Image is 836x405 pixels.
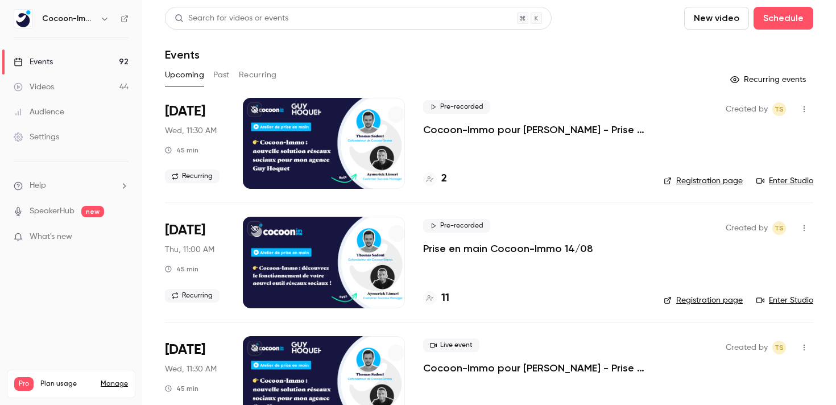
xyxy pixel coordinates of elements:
[423,242,593,255] a: Prise en main Cocoon-Immo 14/08
[772,221,786,235] span: Thomas Sadoul
[165,102,205,121] span: [DATE]
[165,265,198,274] div: 45 min
[772,341,786,354] span: Thomas Sadoul
[14,106,64,118] div: Audience
[423,100,490,114] span: Pre-recorded
[441,291,449,306] h4: 11
[775,102,784,116] span: TS
[441,171,447,187] h4: 2
[165,221,205,239] span: [DATE]
[726,221,768,235] span: Created by
[165,98,225,189] div: Aug 13 Wed, 11:30 AM (Europe/Paris)
[165,289,220,303] span: Recurring
[726,341,768,354] span: Created by
[14,56,53,68] div: Events
[213,66,230,84] button: Past
[101,379,128,389] a: Manage
[775,341,784,354] span: TS
[239,66,277,84] button: Recurring
[165,125,217,137] span: Wed, 11:30 AM
[14,81,54,93] div: Videos
[423,123,645,137] a: Cocoon-Immo pour [PERSON_NAME] - Prise en main
[30,180,46,192] span: Help
[772,102,786,116] span: Thomas Sadoul
[756,175,813,187] a: Enter Studio
[165,146,198,155] div: 45 min
[165,363,217,375] span: Wed, 11:30 AM
[165,66,204,84] button: Upcoming
[175,13,288,24] div: Search for videos or events
[14,131,59,143] div: Settings
[165,217,225,308] div: Aug 14 Thu, 11:00 AM (Europe/Paris)
[423,338,479,352] span: Live event
[726,102,768,116] span: Created by
[165,244,214,255] span: Thu, 11:00 AM
[725,71,813,89] button: Recurring events
[754,7,813,30] button: Schedule
[423,171,447,187] a: 2
[42,13,96,24] h6: Cocoon-Immo
[756,295,813,306] a: Enter Studio
[165,48,200,61] h1: Events
[115,232,129,242] iframe: Noticeable Trigger
[684,7,749,30] button: New video
[423,291,449,306] a: 11
[423,361,645,375] a: Cocoon-Immo pour [PERSON_NAME] - Prise en main
[775,221,784,235] span: TS
[664,175,743,187] a: Registration page
[14,377,34,391] span: Pro
[81,206,104,217] span: new
[14,10,32,28] img: Cocoon-Immo
[30,205,75,217] a: SpeakerHub
[30,231,72,243] span: What's new
[165,384,198,393] div: 45 min
[423,219,490,233] span: Pre-recorded
[14,180,129,192] li: help-dropdown-opener
[40,379,94,389] span: Plan usage
[165,341,205,359] span: [DATE]
[664,295,743,306] a: Registration page
[165,170,220,183] span: Recurring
